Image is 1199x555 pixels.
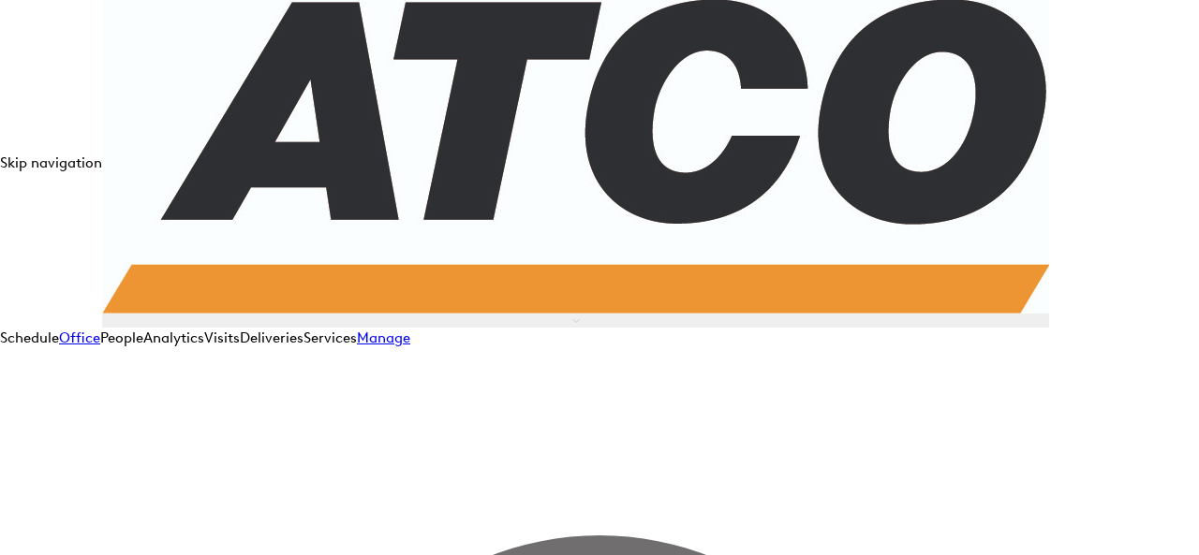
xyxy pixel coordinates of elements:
a: People [100,329,143,346]
a: Deliveries [240,329,303,346]
a: Analytics [143,329,204,346]
a: Services [303,329,357,346]
a: Manage [357,329,410,346]
a: Office [59,329,100,346]
a: Visits [204,329,240,346]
